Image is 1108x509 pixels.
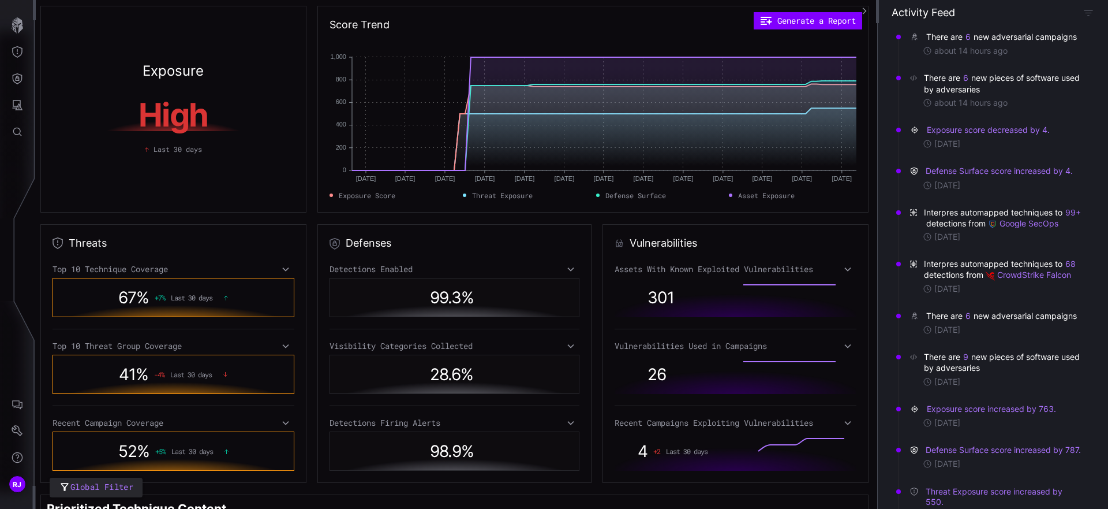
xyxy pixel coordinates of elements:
[605,190,666,200] span: Defense Surface
[154,370,164,378] span: -4 %
[336,121,346,128] text: 400
[924,72,1083,94] div: There are new pieces of software used by adversaries
[630,236,697,250] h2: Vulnerabilities
[430,441,474,461] span: 98.9 %
[832,175,852,182] text: [DATE]
[965,31,971,43] button: 6
[926,403,1057,415] button: Exposure score increased by 763.
[926,124,1050,136] button: Exposure score decreased by 4.
[118,441,149,461] span: 52 %
[555,175,575,182] text: [DATE]
[934,139,960,149] time: [DATE]
[472,190,533,200] span: Threat Exposure
[155,447,166,455] span: + 5 %
[934,98,1008,108] time: about 14 hours ago
[647,288,674,307] span: 301
[154,144,202,154] span: Last 30 days
[336,98,346,105] text: 600
[435,175,455,182] text: [DATE]
[986,270,1071,280] a: CrowdStrike Falcon
[346,236,391,250] h2: Defenses
[934,284,960,294] time: [DATE]
[753,175,773,182] text: [DATE]
[963,351,969,363] button: 9
[171,293,212,302] span: Last 30 days
[988,218,1058,228] a: Google SecOps
[343,166,346,173] text: 0
[986,272,995,281] img: Demo CrowdStrike Falcon
[336,76,346,83] text: 800
[53,341,294,351] div: Top 10 Threat Group Coverage
[171,447,213,455] span: Last 30 days
[924,258,1083,280] span: Interpres automapped techniques to detections from
[69,236,107,250] h2: Threats
[925,486,1083,508] button: Threat Exposure score increased by 550.
[892,6,955,19] h4: Activity Feed
[155,293,165,302] span: + 7 %
[1065,258,1076,270] button: 68
[356,175,376,182] text: [DATE]
[666,447,708,455] span: Last 30 days
[330,418,579,428] div: Detections Firing Alerts
[515,175,535,182] text: [DATE]
[738,190,795,200] span: Asset Exposure
[634,175,654,182] text: [DATE]
[143,64,204,78] h2: Exposure
[988,220,997,229] img: Demo Google SecOps
[50,478,143,498] button: Global Filter
[934,46,1008,56] time: about 14 hours ago
[53,264,294,274] div: Top 10 Technique Coverage
[615,418,856,428] div: Recent Campaigns Exploiting Vulnerabilities
[119,365,148,384] span: 41 %
[965,310,971,322] button: 6
[934,459,960,469] time: [DATE]
[925,165,1073,177] button: Defense Surface score increased by 4.
[647,365,666,384] span: 26
[924,207,1083,229] span: Interpres automapped techniques to detections from
[65,99,282,131] h1: High
[615,341,856,351] div: Vulnerabilities Used in Campaigns
[934,377,960,387] time: [DATE]
[615,264,856,274] div: Assets With Known Exploited Vulnerabilities
[1065,207,1081,218] button: 99+
[713,175,733,182] text: [DATE]
[475,175,495,182] text: [DATE]
[594,175,614,182] text: [DATE]
[653,447,660,455] span: + 2
[934,180,960,191] time: [DATE]
[395,175,415,182] text: [DATE]
[330,53,346,60] text: 1,000
[330,18,390,32] h2: Score Trend
[336,144,346,151] text: 200
[934,325,960,335] time: [DATE]
[430,288,474,307] span: 99.3 %
[673,175,694,182] text: [DATE]
[926,31,1079,43] div: There are new adversarial campaigns
[1,471,34,497] button: RJ
[934,418,960,428] time: [DATE]
[430,365,473,384] span: 28.6 %
[963,72,969,84] button: 6
[754,12,862,29] button: Generate a Report
[934,232,960,242] time: [DATE]
[638,441,647,461] span: 4
[330,264,579,274] div: Detections Enabled
[924,351,1083,373] div: There are new pieces of software used by adversaries
[170,370,212,378] span: Last 30 days
[339,190,395,200] span: Exposure Score
[13,478,22,491] span: RJ
[792,175,813,182] text: [DATE]
[925,444,1081,456] button: Defense Surface score increased by 787.
[330,341,579,351] div: Visibility Categories Collected
[53,418,294,428] div: Recent Campaign Coverage
[118,288,149,307] span: 67 %
[926,310,1079,322] div: There are new adversarial campaigns
[70,480,133,495] span: Global Filter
